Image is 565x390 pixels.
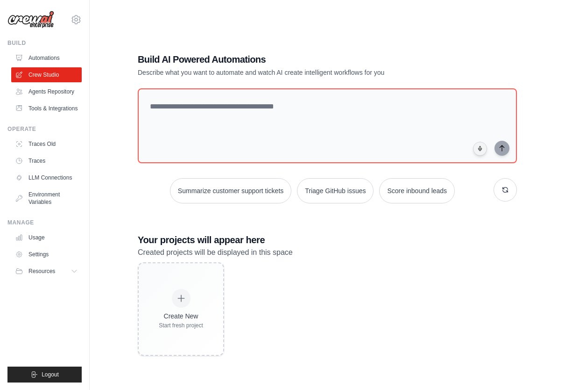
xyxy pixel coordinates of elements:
[42,371,59,378] span: Logout
[7,367,82,383] button: Logout
[379,178,455,203] button: Score inbound leads
[159,311,203,321] div: Create New
[7,39,82,47] div: Build
[138,246,517,259] p: Created projects will be displayed in this space
[138,53,452,66] h1: Build AI Powered Automations
[11,153,82,168] a: Traces
[11,230,82,245] a: Usage
[11,101,82,116] a: Tools & Integrations
[11,170,82,185] a: LLM Connections
[297,178,374,203] button: Triage GitHub issues
[7,125,82,133] div: Operate
[11,51,82,65] a: Automations
[11,264,82,279] button: Resources
[159,322,203,329] div: Start fresh project
[28,267,55,275] span: Resources
[7,11,54,29] img: Logo
[11,247,82,262] a: Settings
[170,178,291,203] button: Summarize customer support tickets
[7,219,82,226] div: Manage
[138,233,517,246] h3: Your projects will appear here
[11,67,82,82] a: Crew Studio
[494,178,517,202] button: Get new suggestions
[11,137,82,152] a: Traces Old
[11,187,82,209] a: Environment Variables
[138,68,452,77] p: Describe what you want to automate and watch AI create intelligent workflows for you
[11,84,82,99] a: Agents Repository
[473,142,487,156] button: Click to speak your automation idea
